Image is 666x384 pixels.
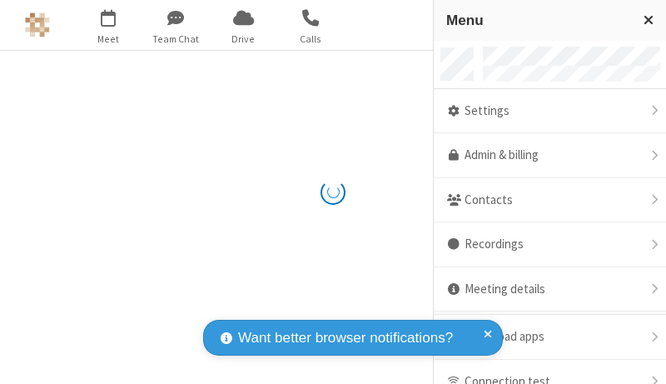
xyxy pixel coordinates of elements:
a: Admin & billing [434,133,666,178]
div: Download apps [434,315,666,360]
span: Want better browser notifications? [238,327,453,349]
span: Drive [212,32,275,47]
span: Meet [77,32,140,47]
span: Calls [280,32,342,47]
h3: Menu [446,12,629,28]
span: Team Chat [145,32,207,47]
div: Meeting details [434,267,666,312]
img: Astra [25,12,50,37]
div: Contacts [434,178,666,223]
div: Settings [434,89,666,134]
div: Recordings [434,222,666,267]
